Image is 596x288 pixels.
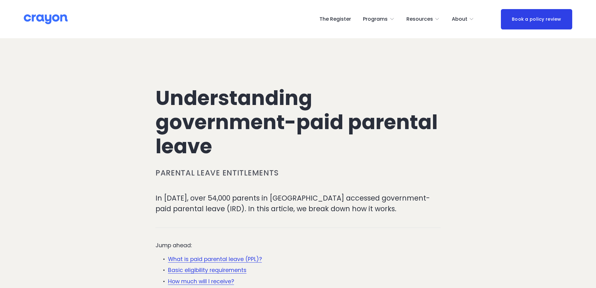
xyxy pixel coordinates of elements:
[155,86,441,158] h1: Understanding government-paid parental leave
[168,255,262,263] a: What is paid parental leave (PPL)?
[155,193,441,214] p: In [DATE], over 54,000 parents in [GEOGRAPHIC_DATA] accessed government-paid parental leave (IRD)...
[406,14,440,24] a: folder dropdown
[319,14,351,24] a: The Register
[155,241,441,249] p: Jump ahead:
[155,168,278,178] a: Parental leave entitlements
[363,14,395,24] a: folder dropdown
[501,9,572,29] a: Book a policy review
[24,14,68,25] img: Crayon
[168,278,234,285] a: How much will I receive?
[452,15,467,24] span: About
[452,14,474,24] a: folder dropdown
[406,15,433,24] span: Resources
[168,266,247,274] a: Basic eligibility requirements
[363,15,388,24] span: Programs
